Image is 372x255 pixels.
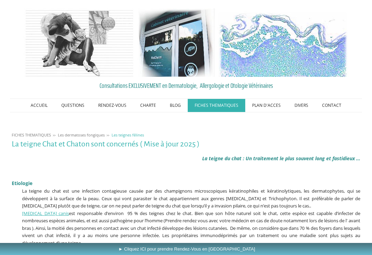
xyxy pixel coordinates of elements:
span: Les dermatoses fongiques [58,132,105,137]
span: FICHES THEMATIQUES [12,132,51,137]
a: FICHES THEMATIQUES [188,99,245,112]
a: ACCUEIL [24,99,54,112]
a: Les teignes félines [110,132,146,137]
a: RENDEZ-VOUS [91,99,133,112]
h1: La teigne Chat et Chaton sont concernés ( Mise à jour 2025 ) [12,140,361,149]
a: Consultations EXCLUSIVEMENT en Dermatologie, Allergologie et Otologie Vétérinaires [12,80,361,91]
a: [MEDICAL_DATA] canis [22,210,69,216]
a: PLAN D'ACCES [245,99,288,112]
a: Les dermatoses fongiques [56,132,106,137]
a: FICHES THEMATIQUES [10,132,53,137]
span: Etiologie [12,180,32,186]
span: La teigne du chat est une infection contagieuse causée par des champignons microscopiques kératin... [22,188,361,209]
a: CHARTE [133,99,163,112]
span: est responsable d’environ 95 % des teignes chez le chat. Bien que son hôte naturel soit le chat, ... [22,210,361,246]
a: CONTACT [315,99,348,112]
span: Les teignes félines [112,132,144,137]
a: BLOG [163,99,188,112]
a: DIVERS [288,99,315,112]
span: La teigne du chat : Un traitement le plus souvent long et fastidieux ... [202,155,360,162]
a: QUESTIONS [54,99,91,112]
span: ► Cliquez ICI pour prendre Rendez-Vous en [GEOGRAPHIC_DATA] [118,246,255,252]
